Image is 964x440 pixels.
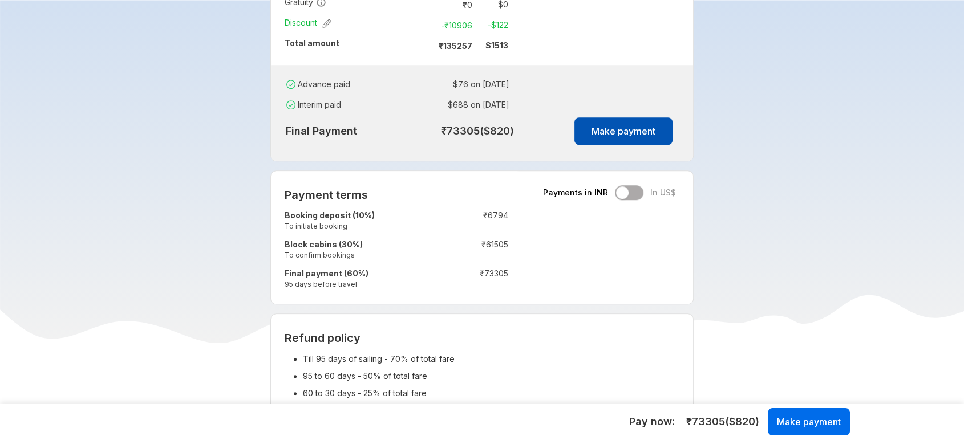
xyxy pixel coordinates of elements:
[285,268,368,278] strong: Final payment (60%)
[285,38,339,48] strong: Total amount
[574,117,673,145] button: Make payment
[424,35,429,56] td: :
[303,351,680,368] li: Till 95 days of sailing - 70% of total fare
[285,279,435,289] small: 95 days before travel
[440,207,508,237] td: ₹ 6794
[405,76,509,92] td: $ 76 on [DATE]
[405,97,509,113] td: $ 688 on [DATE]
[440,266,508,295] td: ₹ 73305
[435,207,440,237] td: :
[629,415,675,429] h5: Pay now:
[285,239,363,249] strong: Block cabins (30%)
[284,95,401,115] td: Interim paid
[543,187,608,198] span: Payments in INR
[686,414,759,429] span: ₹ 73305 ($ 820 )
[435,266,440,295] td: :
[402,115,525,147] td: ₹ 73305 ($ 820 )
[285,221,435,231] small: To initiate booking
[485,40,508,50] strong: $ 1513
[401,95,405,115] td: :
[303,368,680,385] li: 95 to 60 days - 50% of total fare
[285,210,375,220] strong: Booking deposit (10%)
[285,331,680,345] h2: Refund policy
[303,385,680,402] li: 60 to 30 days - 25% of total fare
[439,41,472,51] strong: ₹ 135257
[477,17,508,33] td: -$ 122
[435,237,440,266] td: :
[285,188,508,202] h2: Payment terms
[280,115,402,147] td: Final Payment
[303,402,680,419] li: Below 30 days - No refund
[440,237,508,266] td: ₹ 61505
[285,17,331,28] span: Discount
[401,74,405,95] td: :
[284,74,401,95] td: Advance paid
[429,17,477,33] td: -₹ 10906
[650,187,676,198] span: In US$
[768,408,850,435] button: Make payment
[424,15,429,35] td: :
[285,250,435,260] small: To confirm bookings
